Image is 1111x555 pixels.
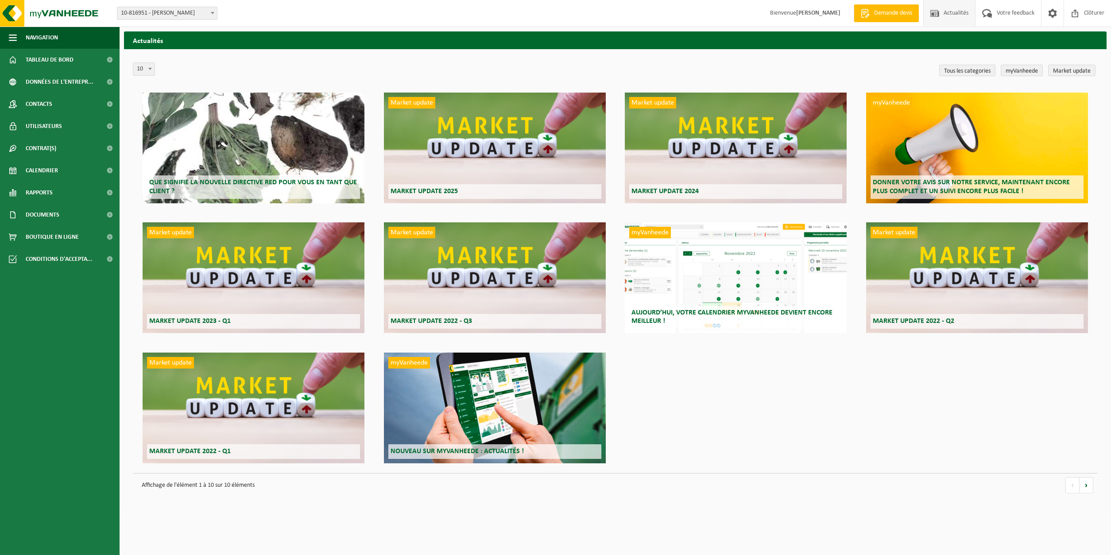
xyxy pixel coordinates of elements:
[625,222,847,333] a: myVanheede Aujourd’hui, votre calendrier myVanheede devient encore meilleur !
[629,227,671,238] span: myVanheede
[388,97,435,109] span: Market update
[117,7,217,19] span: 10-816951 - CARMELO TRIPI - GILLY
[866,93,1088,203] a: myVanheede Donner votre avis sur notre service, maintenant encore plus complet et un suivi encore...
[939,65,995,76] a: Tous les categories
[147,227,194,238] span: Market update
[137,478,1057,493] p: Affichage de l'élément 1 à 10 sur 10 éléments
[631,188,699,195] span: Market update 2024
[133,62,155,76] span: 10
[26,93,52,115] span: Contacts
[149,448,231,455] span: Market update 2022 - Q1
[26,226,79,248] span: Boutique en ligne
[26,115,62,137] span: Utilisateurs
[625,93,847,203] a: Market update Market update 2024
[1080,477,1093,493] a: volgende
[147,357,194,369] span: Market update
[629,97,676,109] span: Market update
[26,182,53,204] span: Rapports
[26,27,58,49] span: Navigation
[26,71,93,93] span: Données de l'entrepr...
[143,93,364,203] a: Que signifie la nouvelle directive RED pour vous en tant que client ?
[388,357,430,369] span: myVanheede
[384,353,606,463] a: myVanheede Nouveau sur myVanheede : Actualités !
[26,159,58,182] span: Calendrier
[854,4,919,22] a: Demande devis
[26,137,56,159] span: Contrat(s)
[149,318,231,325] span: Market update 2023 - Q1
[1048,65,1096,76] a: Market update
[384,222,606,333] a: Market update Market update 2022 - Q3
[1001,65,1043,76] a: myVanheede
[631,309,832,325] span: Aujourd’hui, votre calendrier myVanheede devient encore meilleur !
[26,248,93,270] span: Conditions d'accepta...
[796,10,840,16] strong: [PERSON_NAME]
[143,353,364,463] a: Market update Market update 2022 - Q1
[866,222,1088,333] a: Market update Market update 2022 - Q2
[873,179,1070,194] span: Donner votre avis sur notre service, maintenant encore plus complet et un suivi encore plus facile !
[124,31,1107,49] h2: Actualités
[1065,477,1080,493] a: vorige
[117,7,217,20] span: 10-816951 - CARMELO TRIPI - GILLY
[143,222,364,333] a: Market update Market update 2023 - Q1
[391,318,472,325] span: Market update 2022 - Q3
[872,9,914,18] span: Demande devis
[871,227,917,238] span: Market update
[133,63,155,75] span: 10
[391,188,458,195] span: Market update 2025
[873,318,954,325] span: Market update 2022 - Q2
[384,93,606,203] a: Market update Market update 2025
[26,49,74,71] span: Tableau de bord
[391,448,524,455] span: Nouveau sur myVanheede : Actualités !
[26,204,59,226] span: Documents
[149,179,357,194] span: Que signifie la nouvelle directive RED pour vous en tant que client ?
[388,227,435,238] span: Market update
[871,97,912,109] span: myVanheede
